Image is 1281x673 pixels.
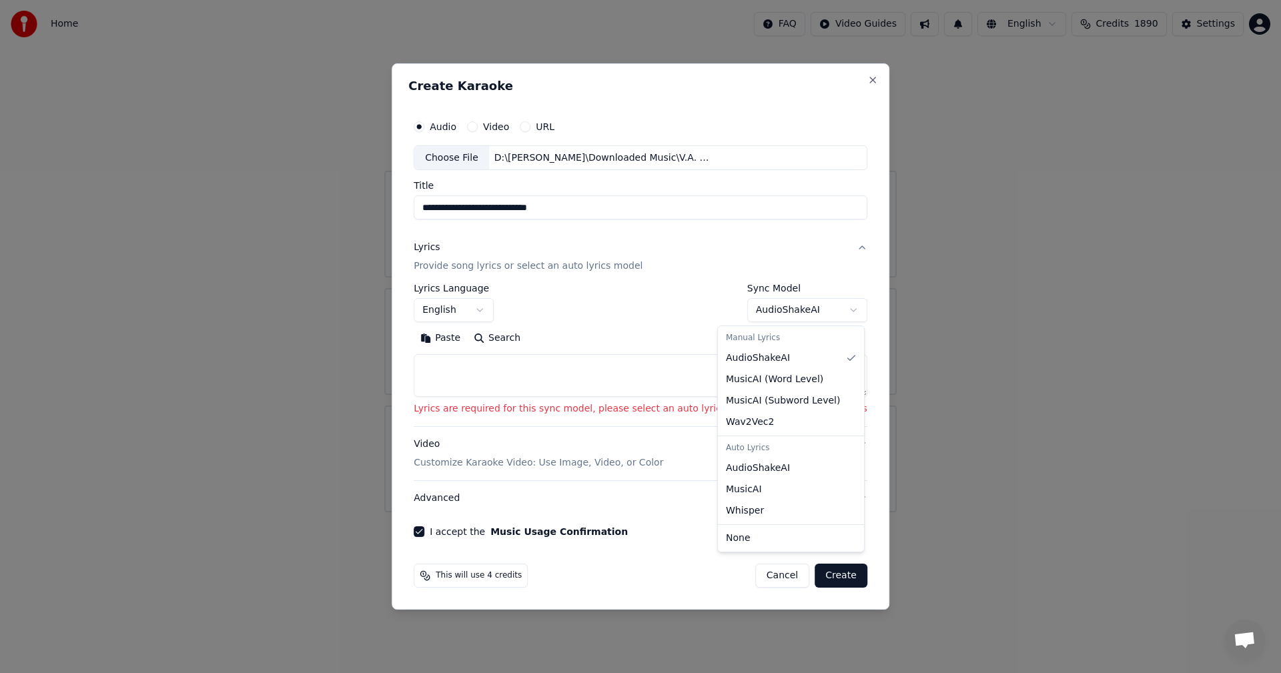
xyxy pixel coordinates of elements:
div: Auto Lyrics [721,439,861,458]
span: MusicAI [726,483,762,496]
span: MusicAI ( Word Level ) [726,373,823,386]
span: Wav2Vec2 [726,416,774,429]
span: MusicAI ( Subword Level ) [726,394,840,408]
span: AudioShakeAI [726,462,790,475]
span: AudioShakeAI [726,352,790,365]
span: None [726,532,751,545]
div: Manual Lyrics [721,329,861,348]
span: Whisper [726,504,764,518]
